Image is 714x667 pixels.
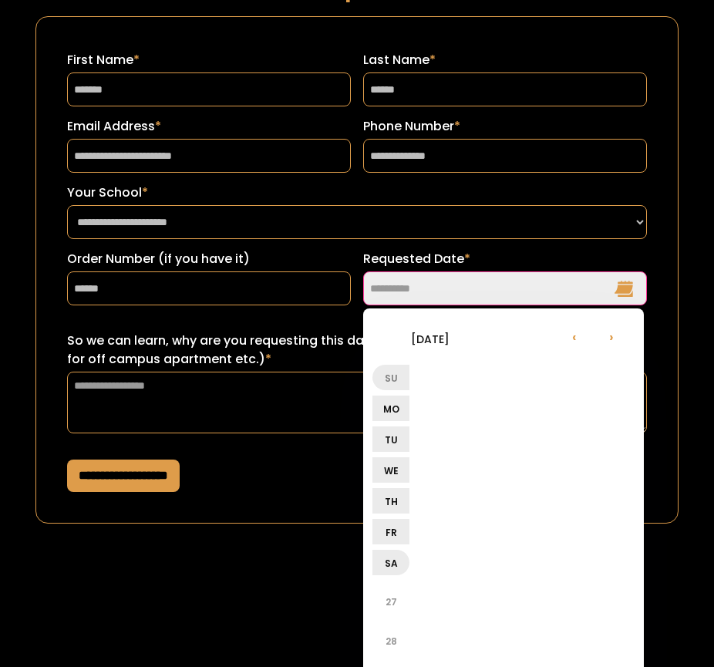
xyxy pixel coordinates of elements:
[363,117,647,136] label: Phone Number
[67,51,351,69] label: First Name
[67,332,646,369] label: So we can learn, why are you requesting this date? (ex: sorority recruitment, lease turn over for...
[372,426,409,452] li: Tu
[35,16,678,524] form: Request a Date Form
[372,519,409,544] li: Fr
[363,51,647,69] label: Last Name
[363,250,647,268] label: Requested Date
[372,365,409,390] li: Su
[67,250,351,268] label: Order Number (if you have it)
[372,583,409,620] li: 27
[67,117,351,136] label: Email Address
[372,622,409,659] li: 28
[593,318,630,355] li: ›
[556,318,593,355] li: ‹
[372,320,488,357] li: [DATE]
[67,184,646,202] label: Your School
[372,396,409,421] li: Mo
[372,457,409,483] li: We
[372,488,409,514] li: Th
[372,550,409,575] li: Sa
